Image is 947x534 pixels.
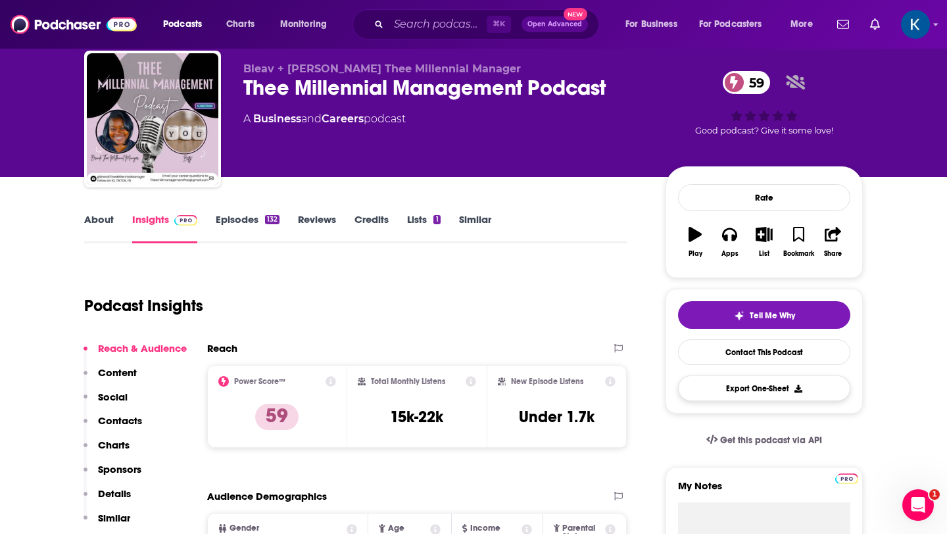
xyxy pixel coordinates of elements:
a: Similar [459,213,491,243]
button: Social [84,391,128,415]
button: Play [678,218,712,266]
span: Logged in as kate89878 [901,10,930,39]
h1: Podcast Insights [84,296,203,316]
a: Charts [218,14,262,35]
span: For Podcasters [699,15,762,34]
a: Pro website [835,472,858,484]
div: Bookmark [783,250,814,258]
h2: Total Monthly Listens [371,377,445,386]
a: Lists1 [407,213,440,243]
div: Search podcasts, credits, & more... [365,9,612,39]
button: Sponsors [84,463,141,487]
button: Content [84,366,137,391]
img: Podchaser Pro [835,473,858,484]
p: Details [98,487,131,500]
a: Contact This Podcast [678,339,850,365]
div: Play [689,250,702,258]
button: Export One-Sheet [678,376,850,401]
img: Podchaser Pro [174,215,197,226]
a: Careers [322,112,364,125]
a: Episodes132 [216,213,279,243]
div: 132 [265,215,279,224]
p: Similar [98,512,130,524]
span: Podcasts [163,15,202,34]
a: Show notifications dropdown [865,13,885,36]
button: Show profile menu [901,10,930,39]
span: Bleav + [PERSON_NAME] Thee Millennial Manager [243,62,521,75]
button: tell me why sparkleTell Me Why [678,301,850,329]
p: Contacts [98,414,142,427]
button: open menu [271,14,344,35]
p: 59 [255,404,299,430]
div: 59Good podcast? Give it some love! [666,62,863,144]
span: More [790,15,813,34]
iframe: Intercom live chat [902,489,934,521]
h2: New Episode Listens [511,377,583,386]
span: Income [470,524,500,533]
a: About [84,213,114,243]
span: Gender [230,524,259,533]
button: Charts [84,439,130,463]
span: Open Advanced [527,21,582,28]
span: For Business [625,15,677,34]
span: 59 [736,71,771,94]
h2: Reach [207,342,237,354]
a: Get this podcast via API [696,424,833,456]
a: Business [253,112,301,125]
span: Tell Me Why [750,310,795,321]
a: Credits [354,213,389,243]
button: open menu [154,14,219,35]
span: Get this podcast via API [720,435,822,446]
span: ⌘ K [487,16,511,33]
h2: Power Score™ [234,377,285,386]
a: InsightsPodchaser Pro [132,213,197,243]
button: open menu [616,14,694,35]
p: Social [98,391,128,403]
button: Bookmark [781,218,815,266]
button: Details [84,487,131,512]
p: Reach & Audience [98,342,187,354]
button: open menu [781,14,829,35]
span: Monitoring [280,15,327,34]
button: Reach & Audience [84,342,187,366]
p: Content [98,366,137,379]
span: 1 [929,489,940,500]
img: Thee Millennial Management Podcast [87,53,218,185]
p: Charts [98,439,130,451]
h3: 15k-22k [390,407,443,427]
a: Show notifications dropdown [832,13,854,36]
span: and [301,112,322,125]
img: Podchaser - Follow, Share and Rate Podcasts [11,12,137,37]
div: Rate [678,184,850,211]
a: 59 [723,71,771,94]
span: Charts [226,15,255,34]
span: Good podcast? Give it some love! [695,126,833,135]
span: Age [388,524,404,533]
button: Share [816,218,850,266]
img: tell me why sparkle [734,310,744,321]
h3: Under 1.7k [519,407,595,427]
img: User Profile [901,10,930,39]
div: 1 [433,215,440,224]
button: Contacts [84,414,142,439]
div: Apps [721,250,739,258]
div: Share [824,250,842,258]
button: Open AdvancedNew [522,16,588,32]
span: New [564,8,587,20]
h2: Audience Demographics [207,490,327,502]
div: List [759,250,769,258]
p: Sponsors [98,463,141,475]
a: Reviews [298,213,336,243]
label: My Notes [678,479,850,502]
button: Apps [712,218,746,266]
button: open menu [691,14,781,35]
button: List [747,218,781,266]
input: Search podcasts, credits, & more... [389,14,487,35]
div: A podcast [243,111,406,127]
